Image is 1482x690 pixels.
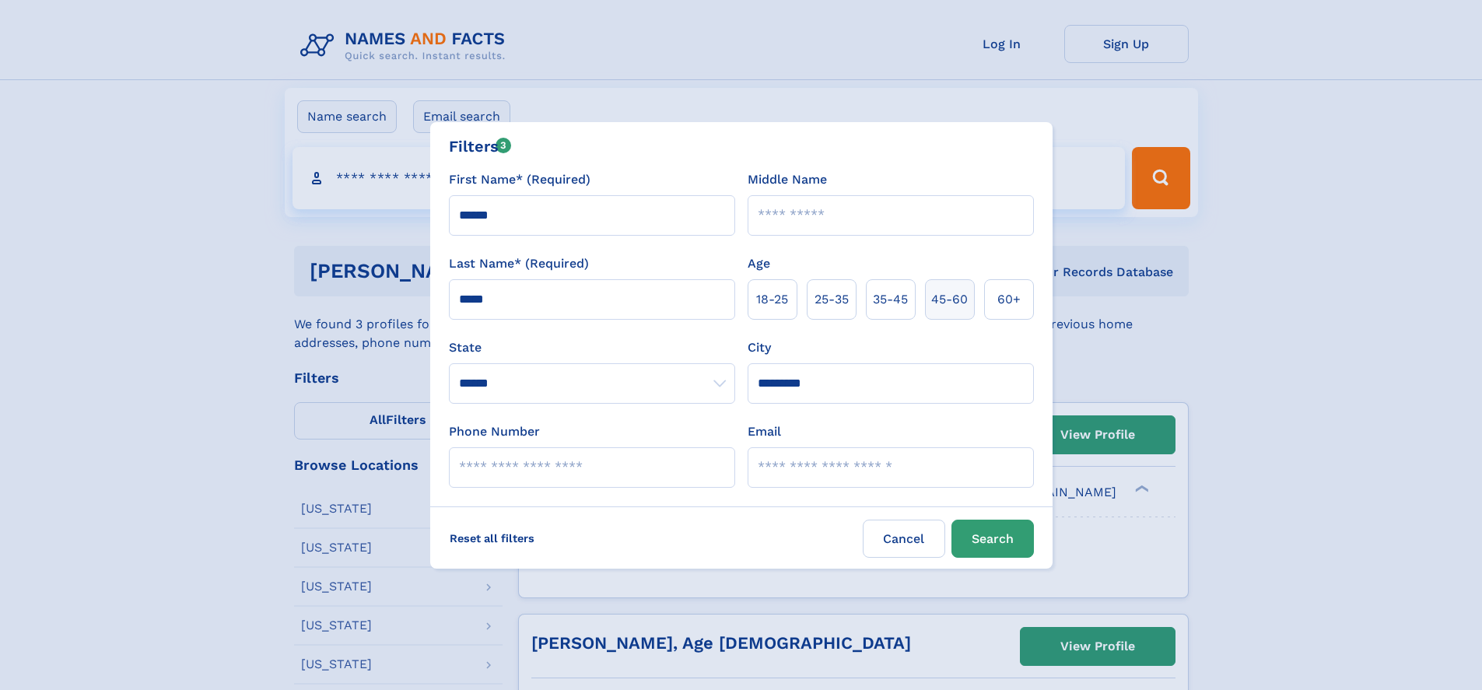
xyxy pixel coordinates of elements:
label: State [449,338,735,357]
span: 60+ [997,290,1021,309]
label: Phone Number [449,422,540,441]
label: Age [748,254,770,273]
label: City [748,338,771,357]
label: Reset all filters [440,520,545,557]
label: Email [748,422,781,441]
span: 25‑35 [815,290,849,309]
label: Last Name* (Required) [449,254,589,273]
span: 18‑25 [756,290,788,309]
label: Middle Name [748,170,827,189]
span: 35‑45 [873,290,908,309]
label: First Name* (Required) [449,170,590,189]
div: Filters [449,135,512,158]
span: 45‑60 [931,290,968,309]
button: Search [951,520,1034,558]
label: Cancel [863,520,945,558]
